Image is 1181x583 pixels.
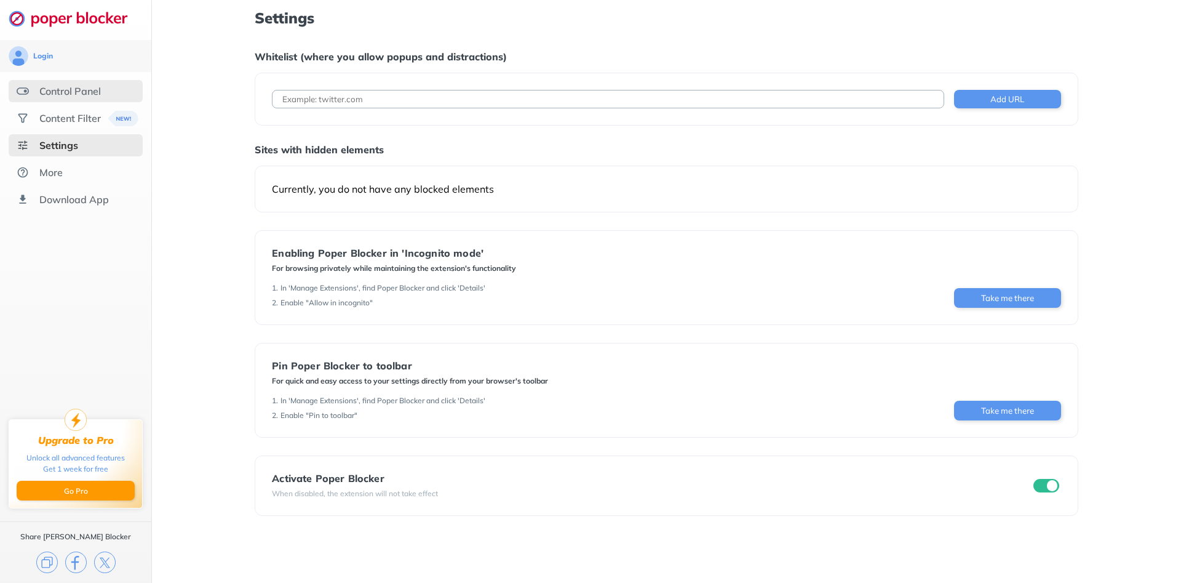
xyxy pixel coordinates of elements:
[17,193,29,206] img: download-app.svg
[39,139,78,151] div: Settings
[954,90,1061,108] button: Add URL
[280,411,357,420] div: Enable "Pin to toolbar"
[272,263,516,273] div: For browsing privately while maintaining the extension's functionality
[9,10,141,27] img: logo-webpage.svg
[272,183,1060,195] div: Currently, you do not have any blocked elements
[26,452,125,464] div: Unlock all advanced features
[33,51,53,61] div: Login
[954,288,1061,308] button: Take me there
[38,435,114,446] div: Upgrade to Pro
[39,166,63,179] div: More
[20,532,131,542] div: Share [PERSON_NAME] Blocker
[65,552,87,573] img: facebook.svg
[9,46,28,66] img: avatar.svg
[272,396,278,406] div: 1 .
[17,139,29,151] img: settings-selected.svg
[954,401,1061,420] button: Take me there
[280,298,373,308] div: Enable "Allow in incognito"
[272,298,278,308] div: 2 .
[17,166,29,179] img: about.svg
[17,481,135,501] button: Go Pro
[272,90,944,108] input: Example: twitter.com
[272,411,278,420] div: 2 .
[255,143,1078,156] div: Sites with hidden elements
[65,409,87,431] img: upgrade-to-pro.svg
[94,552,116,573] img: x.svg
[39,112,101,124] div: Content Filter
[280,396,485,406] div: In 'Manage Extensions', find Poper Blocker and click 'Details'
[255,50,1078,63] div: Whitelist (where you allow popups and distractions)
[39,193,109,206] div: Download App
[272,376,548,386] div: For quick and easy access to your settings directly from your browser's toolbar
[43,464,108,475] div: Get 1 week for free
[39,85,101,97] div: Control Panel
[272,283,278,293] div: 1 .
[272,489,438,499] div: When disabled, the extension will not take effect
[108,111,138,126] img: menuBanner.svg
[272,360,548,371] div: Pin Poper Blocker to toolbar
[17,85,29,97] img: features.svg
[17,112,29,124] img: social.svg
[272,473,438,484] div: Activate Poper Blocker
[36,552,58,573] img: copy.svg
[272,247,516,259] div: Enabling Poper Blocker in 'Incognito mode'
[255,10,1078,26] h1: Settings
[280,283,485,293] div: In 'Manage Extensions', find Poper Blocker and click 'Details'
